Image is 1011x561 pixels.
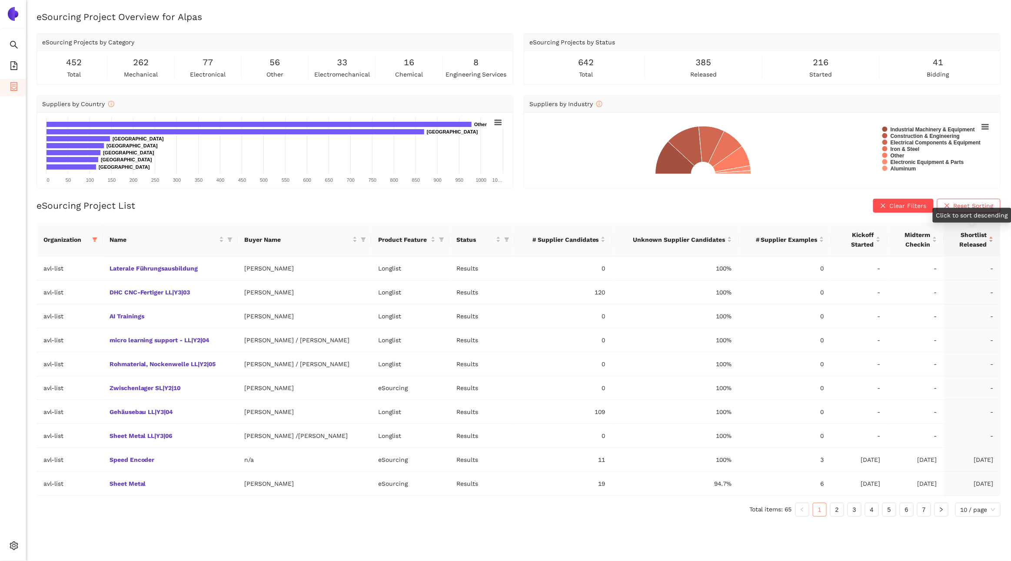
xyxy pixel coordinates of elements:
[37,400,103,424] td: avl-list
[371,424,449,448] td: Longlist
[502,233,511,246] span: filter
[515,400,612,424] td: 109
[888,304,944,328] td: -
[739,352,831,376] td: 0
[473,56,479,69] span: 8
[918,503,931,516] a: 7
[944,400,1001,424] td: -
[238,257,372,280] td: [PERSON_NAME]
[927,70,949,79] span: bidding
[492,177,502,183] text: 10…
[690,70,717,79] span: released
[86,177,94,183] text: 100
[739,472,831,496] td: 6
[371,280,449,304] td: Longlist
[944,304,1001,328] td: -
[739,400,831,424] td: 0
[110,235,217,244] span: Name
[696,56,712,69] span: 385
[37,448,103,472] td: avl-list
[504,237,509,242] span: filter
[238,424,372,448] td: [PERSON_NAME] /[PERSON_NAME]
[371,304,449,328] td: Longlist
[515,257,612,280] td: 0
[891,127,975,133] text: Industrial Machinery & Equipment
[42,39,134,46] span: eSourcing Projects by Category
[67,70,81,79] span: total
[227,237,233,242] span: filter
[216,177,224,183] text: 400
[449,328,515,352] td: Results
[813,503,826,516] a: 1
[456,177,463,183] text: 950
[831,280,888,304] td: -
[37,10,1001,23] h2: eSourcing Project Overview for Alpas
[238,352,372,376] td: [PERSON_NAME] / [PERSON_NAME]
[238,400,372,424] td: [PERSON_NAME]
[895,230,931,249] span: Midterm Checkin
[371,472,449,496] td: eSourcing
[944,352,1001,376] td: -
[303,177,311,183] text: 600
[933,56,944,69] span: 41
[612,328,739,352] td: 100%
[888,448,944,472] td: [DATE]
[739,223,831,257] th: this column's title is # Supplier Examples,this column is sortable
[42,100,114,107] span: Suppliers by Country
[515,223,612,257] th: this column's title is # Supplier Candidates,this column is sortable
[529,100,602,107] span: Suppliers by Industry
[37,257,103,280] td: avl-list
[238,177,246,183] text: 450
[371,223,449,257] th: this column's title is Product Feature,this column is sortable
[935,503,948,517] button: right
[795,503,809,517] li: Previous Page
[579,56,594,69] span: 642
[371,257,449,280] td: Longlist
[90,233,99,246] span: filter
[944,257,1001,280] td: -
[961,503,995,516] span: 10 / page
[888,472,944,496] td: [DATE]
[238,328,372,352] td: [PERSON_NAME] / [PERSON_NAME]
[238,280,372,304] td: [PERSON_NAME]
[865,503,878,516] a: 4
[891,153,905,159] text: Other
[888,376,944,400] td: -
[612,424,739,448] td: 100%
[37,304,103,328] td: avl-list
[347,177,355,183] text: 700
[831,400,888,424] td: -
[37,199,135,212] h2: eSourcing Project List
[238,472,372,496] td: [PERSON_NAME]
[848,503,861,516] a: 3
[108,101,114,107] span: info-circle
[838,230,874,249] span: Kickoff Started
[238,304,372,328] td: [PERSON_NAME]
[831,424,888,448] td: -
[37,472,103,496] td: avl-list
[203,56,213,69] span: 77
[612,400,739,424] td: 100%
[739,376,831,400] td: 0
[891,140,981,146] text: Electrical Components & Equipment
[515,304,612,328] td: 0
[746,235,818,244] span: # Supplier Examples
[944,328,1001,352] td: -
[888,400,944,424] td: -
[371,400,449,424] td: Longlist
[37,424,103,448] td: avl-list
[133,56,149,69] span: 262
[515,424,612,448] td: 0
[359,233,368,246] span: filter
[739,280,831,304] td: 0
[579,70,593,79] span: total
[449,257,515,280] td: Results
[944,376,1001,400] td: -
[515,352,612,376] td: 0
[522,235,599,244] span: # Supplier Candidates
[848,503,861,517] li: 3
[515,448,612,472] td: 11
[108,177,116,183] text: 150
[891,159,964,165] text: Electronic Equipment & Parts
[944,280,1001,304] td: -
